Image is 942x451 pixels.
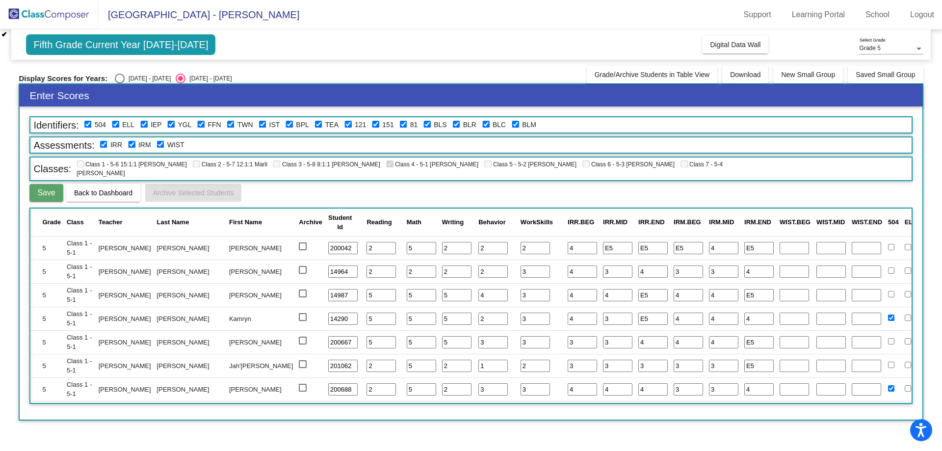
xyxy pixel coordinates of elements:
span: Class 6 - 5-3 [PERSON_NAME] [582,161,675,168]
span: Download [730,71,760,79]
td: [PERSON_NAME] [96,236,154,260]
button: Download [722,66,768,83]
label: Self-Contained 8:1:1 [410,120,418,130]
label: Receiving Building Level Counseling Services [493,120,506,130]
span: ELL [905,218,917,226]
label: i-Reading Math [138,140,151,150]
td: Class 1 - 5-1 [64,236,96,260]
div: Reading [366,217,400,227]
span: Class 1 - 5-6 15:1:1 [PERSON_NAME] [77,161,187,168]
div: Student Id [328,213,361,232]
div: Math [407,217,436,227]
span: IRR.END [638,218,664,226]
td: Class 1 - 5-1 [64,283,96,307]
a: Logout [902,7,942,23]
span: Archive Selected Students [153,189,234,197]
span: IRR.BEG [568,218,594,226]
td: [PERSON_NAME] [96,330,154,354]
td: Class 1 - 5-1 [64,354,96,377]
td: 5 [30,260,64,283]
td: 5 [30,330,64,354]
label: Referred to IST [269,120,280,130]
span: IRM.END [744,218,771,226]
label: Self Contained 15:1 [382,120,393,130]
td: 5 [30,377,64,401]
span: Grade 5 [860,45,881,52]
td: [PERSON_NAME] [96,307,154,330]
span: Class 3 - 5-8 8:1:1 [PERSON_NAME] [273,161,380,168]
label: Self-Contained 12:1:1 [355,120,366,130]
th: Grade [30,209,64,236]
button: Grade/Archive Students in Table View [587,66,718,83]
td: Class 1 - 5-1 [64,260,96,283]
button: New Small Group [773,66,843,83]
td: [PERSON_NAME] [96,260,154,283]
td: [PERSON_NAME] [96,283,154,307]
label: Frequent Flyer to Nurse [208,120,221,130]
td: Kamryn [226,307,296,330]
td: [PERSON_NAME] [154,401,226,424]
mat-radio-group: Select an option [115,74,232,83]
td: 5 [30,354,64,377]
div: [DATE] - [DATE] [185,74,232,83]
div: Student Id [328,213,352,232]
label: English Language Learner [122,120,134,130]
label: Receiving Building Level Reading Services [463,120,476,130]
span: Digital Data Wall [710,41,760,49]
td: [PERSON_NAME] [226,377,296,401]
td: [PERSON_NAME] [96,377,154,401]
span: Class 5 - 5-2 [PERSON_NAME] [484,161,576,168]
button: Save [29,184,63,202]
td: [PERSON_NAME] [154,307,226,330]
label: Twins [237,120,253,130]
div: WorkSkills [521,217,562,227]
td: [PERSON_NAME] [226,260,296,283]
td: Class 1 - 5-1 [64,401,96,424]
span: Archive [299,218,322,226]
div: Math [407,217,421,227]
td: [PERSON_NAME] [154,283,226,307]
button: Digital Data Wall [702,36,768,53]
div: Behavior [478,217,506,227]
span: New Small Group [781,71,835,79]
td: Jah'[PERSON_NAME] [226,354,296,377]
td: 5 [30,307,64,330]
a: Learning Portal [784,7,853,23]
span: Fifth Grade Current Year [DATE]-[DATE] [26,34,215,55]
a: School [858,7,897,23]
span: Class 2 - 5-7 12:1:1 Marli [193,161,267,168]
label: Receiving Building Level Math Services [522,120,536,130]
td: 5 [30,283,64,307]
button: Saved Small Group [848,66,923,83]
span: [GEOGRAPHIC_DATA] - [PERSON_NAME] [98,7,299,23]
span: Class 4 - 5-1 [PERSON_NAME] [386,161,478,168]
div: First Name [229,217,262,227]
td: [PERSON_NAME] [154,377,226,401]
div: Teacher [99,217,123,227]
label: Receiving Building Level Speech Services [434,120,446,130]
h3: Enter Scores [20,84,922,106]
div: Last Name [157,217,223,227]
div: Teacher [99,217,151,227]
td: 5 [30,401,64,424]
div: Behavior [478,217,515,227]
td: [PERSON_NAME] [96,354,154,377]
td: Class 1 - 5-1 [64,330,96,354]
div: Last Name [157,217,189,227]
span: Identifiers: [30,118,81,132]
button: Archive Selected Students [145,184,241,202]
td: [PERSON_NAME] [154,330,226,354]
div: Class [67,217,93,227]
div: WorkSkills [521,217,553,227]
label: Behavior Plan [296,120,309,130]
span: 504 [888,218,899,226]
div: Writing [442,217,464,227]
div: First Name [229,217,293,227]
span: IRM.BEG [674,218,701,226]
td: 5 [30,236,64,260]
label: 504 Plan [95,120,106,130]
td: Kaylee [226,401,296,424]
div: Reading [366,217,392,227]
td: [PERSON_NAME] [154,354,226,377]
span: WIST.END [852,218,882,226]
